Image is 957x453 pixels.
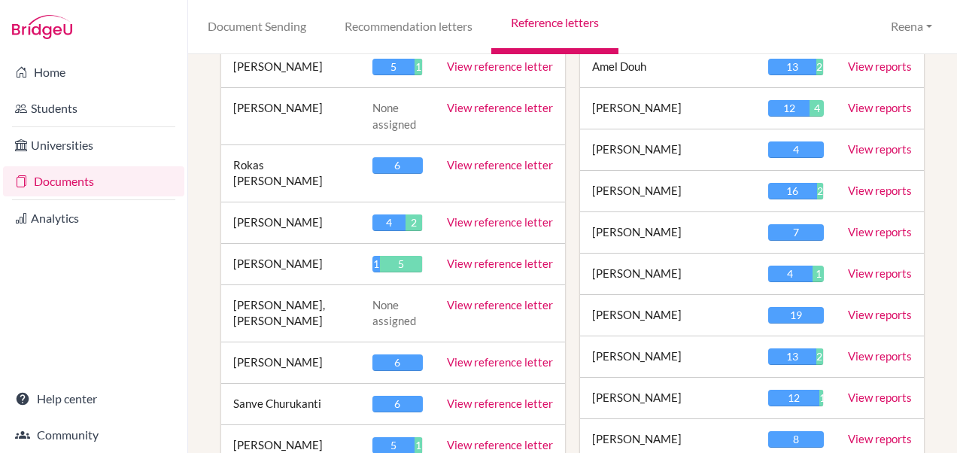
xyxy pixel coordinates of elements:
a: View reference letter [447,298,553,312]
a: View reference letter [447,101,553,114]
a: View reports [848,184,912,197]
div: 2 [816,348,824,365]
td: [PERSON_NAME] [580,336,756,378]
div: 5 [372,59,415,75]
a: Analytics [3,203,184,233]
div: 6 [372,396,424,412]
div: 2 [816,59,824,75]
a: View reports [848,308,912,321]
img: Bridge-U [12,15,72,39]
a: View reports [848,101,912,114]
div: 4 [372,214,406,231]
div: 6 [372,157,424,174]
a: Universities [3,130,184,160]
td: [PERSON_NAME] [580,212,756,254]
a: View reports [848,225,912,239]
a: Community [3,420,184,450]
button: Reena [884,13,939,41]
a: View reports [848,391,912,404]
a: View reference letter [447,158,553,172]
td: [PERSON_NAME] [580,129,756,171]
a: View reference letter [447,355,553,369]
div: 13 [768,348,816,365]
td: [PERSON_NAME] [221,243,360,284]
td: [PERSON_NAME] [221,202,360,243]
a: View reports [848,142,912,156]
a: View reports [848,349,912,363]
td: [PERSON_NAME] [580,295,756,336]
td: Rokas [PERSON_NAME] [221,144,360,202]
div: 12 [768,100,810,117]
a: Documents [3,166,184,196]
a: View reference letter [447,215,553,229]
td: Sanve Churukanti [221,383,360,424]
td: Amel Douh [580,47,756,88]
div: 1 [813,266,824,282]
div: 13 [768,59,816,75]
div: 12 [768,390,819,406]
a: View reports [848,59,912,73]
div: 6 [372,354,424,371]
td: [PERSON_NAME] [580,378,756,419]
a: View reference letter [447,257,553,270]
a: Help center [3,384,184,414]
div: 16 [768,183,817,199]
div: 2 [817,183,823,199]
a: View reference letter [447,438,553,451]
td: [PERSON_NAME] [580,254,756,295]
a: Home [3,57,184,87]
span: None assigned [372,101,416,130]
div: 1 [819,390,823,406]
td: [PERSON_NAME], [PERSON_NAME] [221,284,360,342]
div: 1 [372,256,381,272]
div: 1 [415,59,423,75]
a: View reference letter [447,59,553,73]
span: None assigned [372,298,416,327]
td: [PERSON_NAME] [221,47,360,88]
a: View reference letter [447,397,553,410]
div: 8 [768,431,824,448]
div: 7 [768,224,824,241]
td: [PERSON_NAME] [580,171,756,212]
div: 5 [380,256,422,272]
a: View reports [848,432,912,445]
td: [PERSON_NAME] [580,88,756,129]
div: 4 [810,100,824,117]
a: View reports [848,266,912,280]
a: Students [3,93,184,123]
td: [PERSON_NAME] [221,88,360,145]
div: 4 [768,266,813,282]
div: 4 [768,141,824,158]
td: [PERSON_NAME] [221,342,360,383]
div: 2 [406,214,422,231]
div: 19 [768,307,824,324]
